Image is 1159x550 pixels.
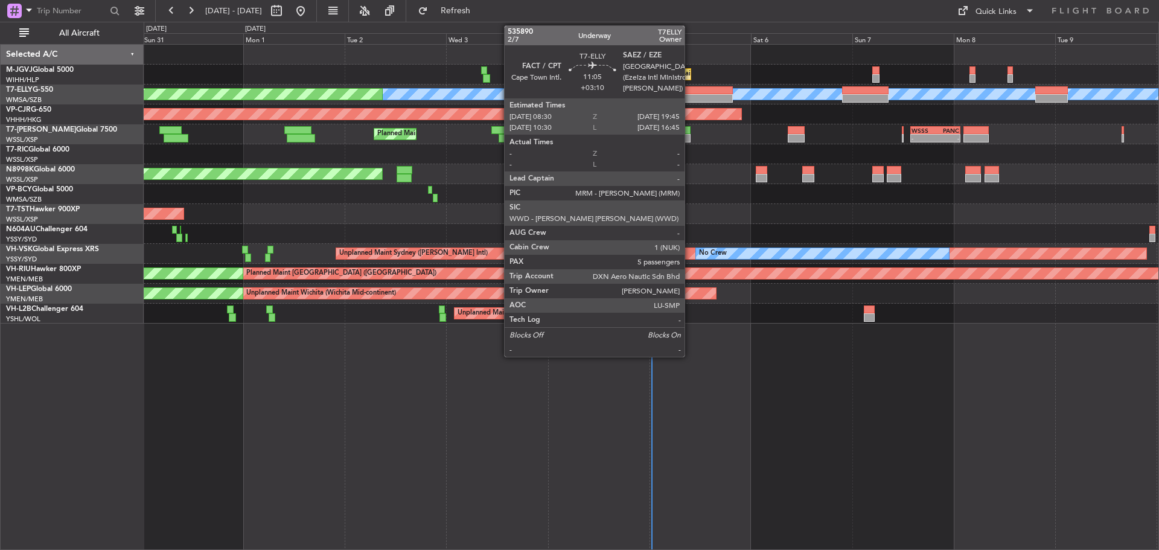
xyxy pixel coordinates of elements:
a: VH-VSKGlobal Express XRS [6,246,99,253]
a: WSSL/XSP [6,215,38,224]
a: YMEN/MEB [6,275,43,284]
a: YSSY/SYD [6,235,37,244]
a: VH-RIUHawker 800XP [6,266,81,273]
div: Fri 5 [650,33,751,44]
div: - [936,135,960,142]
div: Tue 2 [345,33,446,44]
div: Planned Maint Dubai (Al Maktoum Intl) [377,125,496,143]
button: Quick Links [951,1,1041,21]
a: WSSL/XSP [6,175,38,184]
a: VP-BCYGlobal 5000 [6,186,73,193]
div: Planned Maint [GEOGRAPHIC_DATA] (Seletar) [653,65,794,83]
div: Tue 9 [1055,33,1157,44]
span: T7-ELLY [6,86,33,94]
span: [DATE] - [DATE] [205,5,262,16]
span: N604AU [6,226,36,233]
div: Sat 6 [751,33,852,44]
span: VH-L2B [6,305,31,313]
a: M-JGVJGlobal 5000 [6,66,74,74]
div: Mon 1 [243,33,345,44]
a: VH-LEPGlobal 6000 [6,286,72,293]
a: VH-L2BChallenger 604 [6,305,83,313]
a: WSSL/XSP [6,155,38,164]
button: Refresh [412,1,485,21]
div: No Crew [699,245,727,263]
span: VP-CJR [6,106,31,114]
div: [DATE] [146,24,167,34]
span: M-JGVJ [6,66,33,74]
span: VH-RIU [6,266,31,273]
a: YMEN/MEB [6,295,43,304]
span: VP-BCY [6,186,32,193]
div: Unplanned Maint Sydney ([PERSON_NAME] Intl) [339,245,488,263]
a: VP-CJRG-650 [6,106,51,114]
div: Quick Links [975,6,1017,18]
span: T7-RIC [6,146,28,153]
div: Unplanned Maint Wichita (Wichita Mid-continent) [246,284,396,302]
a: VHHH/HKG [6,115,42,124]
a: WMSA/SZB [6,195,42,204]
div: WMSA [564,87,590,94]
div: FACT [590,87,616,94]
div: Thu 4 [548,33,650,44]
a: N604AUChallenger 604 [6,226,88,233]
a: YSHL/WOL [6,315,40,324]
div: Unplanned Maint [GEOGRAPHIC_DATA] ([GEOGRAPHIC_DATA]) [458,304,656,322]
span: Refresh [430,7,481,15]
span: VH-LEP [6,286,31,293]
a: YSSY/SYD [6,255,37,264]
a: WIHH/HLP [6,75,39,85]
a: T7-TSTHawker 900XP [6,206,80,213]
div: Wed 3 [446,33,548,44]
span: N8998K [6,166,34,173]
a: WSSL/XSP [6,135,38,144]
span: VH-VSK [6,246,33,253]
input: Trip Number [37,2,106,20]
span: T7-[PERSON_NAME] [6,126,76,133]
a: T7-RICGlobal 6000 [6,146,69,153]
div: 04:13 Z [566,95,591,102]
span: All Aircraft [31,29,127,37]
span: T7-TST [6,206,30,213]
div: PANC [936,127,960,134]
div: WSSS [912,127,936,134]
div: [DATE] [245,24,266,34]
div: Planned Maint [GEOGRAPHIC_DATA] ([GEOGRAPHIC_DATA]) [246,264,436,283]
div: Sun 7 [852,33,954,44]
div: - [912,135,936,142]
button: All Aircraft [13,24,131,43]
a: WMSA/SZB [6,95,42,104]
a: T7-[PERSON_NAME]Global 7500 [6,126,117,133]
a: T7-ELLYG-550 [6,86,53,94]
div: 16:24 Z [591,95,616,102]
div: Mon 8 [954,33,1055,44]
a: N8998KGlobal 6000 [6,166,75,173]
div: Sun 31 [142,33,243,44]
